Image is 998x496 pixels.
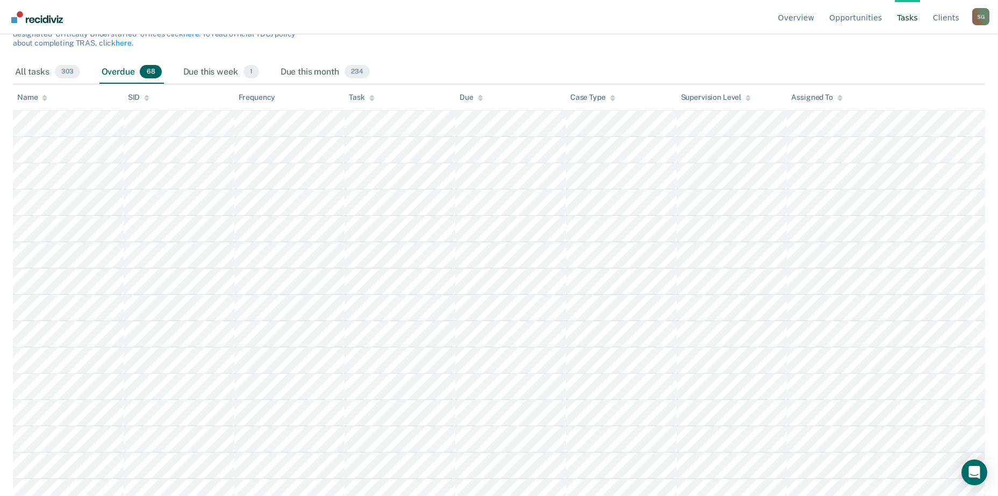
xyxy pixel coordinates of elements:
button: Profile dropdown button [972,8,989,25]
span: The clients listed below have upcoming requirements due this month that have not yet been complet... [13,3,296,47]
span: 303 [55,65,80,79]
div: Task [349,93,374,102]
div: Name [17,93,47,102]
img: Recidiviz [11,11,63,23]
span: 1 [243,65,259,79]
div: Open Intercom Messenger [961,459,987,485]
div: SID [128,93,150,102]
div: All tasks303 [13,61,82,84]
a: here [183,30,199,38]
div: Supervision Level [681,93,751,102]
span: 234 [344,65,370,79]
div: Overdue68 [99,61,164,84]
div: Due [459,93,483,102]
a: here [116,39,131,47]
span: 68 [140,65,161,79]
div: Frequency [239,93,276,102]
div: S G [972,8,989,25]
div: Due this month234 [278,61,372,84]
div: Due this week1 [181,61,261,84]
div: Assigned To [791,93,842,102]
div: Case Type [570,93,615,102]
